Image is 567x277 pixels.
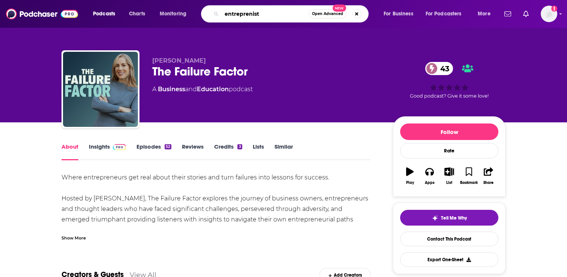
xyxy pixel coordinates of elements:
[478,9,490,19] span: More
[89,143,126,160] a: InsightsPodchaser Pro
[197,86,229,93] a: Education
[400,252,498,267] button: Export One-Sheet
[309,9,346,18] button: Open AdvancedNew
[432,215,438,221] img: tell me why sparkle
[433,62,453,75] span: 43
[129,9,145,19] span: Charts
[441,215,467,221] span: Tell Me Why
[222,8,309,20] input: Search podcasts, credits, & more...
[165,144,171,149] div: 52
[88,8,125,20] button: open menu
[63,52,138,127] img: The Failure Factor
[406,181,414,185] div: Play
[483,181,493,185] div: Share
[185,86,197,93] span: and
[214,143,242,160] a: Credits3
[541,6,557,22] button: Show profile menu
[400,163,420,190] button: Play
[400,210,498,226] button: tell me why sparkleTell Me Why
[312,12,343,16] span: Open Advanced
[113,144,126,150] img: Podchaser Pro
[208,5,376,23] div: Search podcasts, credits, & more...
[541,6,557,22] span: Logged in as AutumnKatie
[136,143,171,160] a: Episodes52
[333,5,346,12] span: New
[378,8,423,20] button: open menu
[459,163,478,190] button: Bookmark
[61,143,78,160] a: About
[479,163,498,190] button: Share
[274,143,293,160] a: Similar
[439,163,459,190] button: List
[501,8,514,20] a: Show notifications dropdown
[426,9,462,19] span: For Podcasters
[152,57,206,64] span: [PERSON_NAME]
[237,144,242,149] div: 3
[93,9,115,19] span: Podcasts
[400,123,498,140] button: Follow
[400,143,498,158] div: Rate
[420,163,439,190] button: Apps
[421,8,472,20] button: open menu
[446,181,452,185] div: List
[472,8,500,20] button: open menu
[6,7,78,21] img: Podchaser - Follow, Share and Rate Podcasts
[425,62,453,75] a: 43
[160,9,186,19] span: Monitoring
[253,143,264,160] a: Lists
[124,8,150,20] a: Charts
[384,9,413,19] span: For Business
[182,143,204,160] a: Reviews
[400,232,498,246] a: Contact This Podcast
[158,86,185,93] a: Business
[541,6,557,22] img: User Profile
[425,181,435,185] div: Apps
[551,6,557,12] svg: Add a profile image
[410,93,489,99] span: Good podcast? Give it some love!
[154,8,196,20] button: open menu
[520,8,532,20] a: Show notifications dropdown
[152,85,253,94] div: A podcast
[393,57,505,104] div: 43Good podcast? Give it some love!
[460,181,478,185] div: Bookmark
